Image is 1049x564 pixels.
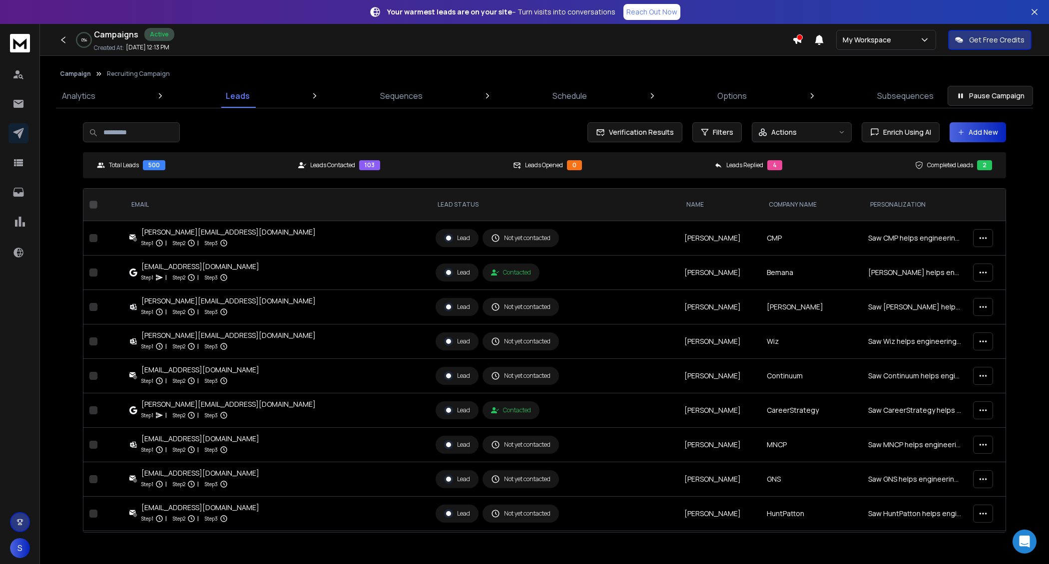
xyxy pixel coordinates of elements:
[711,84,753,108] a: Options
[205,273,218,282] p: Step 3
[197,410,199,420] p: |
[761,290,862,324] td: [PERSON_NAME]
[491,302,550,311] div: Not yet contacted
[444,406,470,415] div: Lead
[444,337,470,346] div: Lead
[141,376,153,386] p: Step 1
[141,468,259,478] div: [EMAIL_ADDRESS][DOMAIN_NAME]
[761,393,862,428] td: CareerStrategy
[141,296,316,306] div: [PERSON_NAME][EMAIL_ADDRESS][DOMAIN_NAME]
[761,428,862,462] td: MNCP
[430,189,679,221] th: LEAD STATUS
[141,273,153,282] p: Step 1
[761,256,862,290] td: Bemana
[141,445,153,455] p: Step 1
[761,324,862,359] td: Wiz
[969,35,1025,45] p: Get Free Credits
[197,341,199,351] p: |
[387,7,615,17] p: – Turn visits into conversations
[141,262,259,272] div: [EMAIL_ADDRESS][DOMAIN_NAME]
[173,410,185,420] p: Step 2
[165,376,167,386] p: |
[310,161,355,169] p: Leads Contacted
[205,341,218,351] p: Step 3
[546,84,593,108] a: Schedule
[165,410,167,420] p: |
[843,35,895,45] p: My Workspace
[165,238,167,248] p: |
[491,234,550,243] div: Not yet contacted
[692,122,742,142] button: Filters
[60,70,91,78] button: Campaign
[205,410,218,420] p: Step 3
[567,160,582,170] div: 0
[173,273,185,282] p: Step 2
[862,497,967,531] td: Saw HuntPatton helps engineering teams, sales, finance, and hiring managers with targeted recruit...
[387,7,512,16] strong: Your warmest leads are on your site
[165,479,167,489] p: |
[491,440,550,449] div: Not yet contacted
[173,307,185,317] p: Step 2
[862,189,967,221] th: personalization
[56,84,101,108] a: Analytics
[123,189,430,221] th: EMAIL
[713,127,733,137] span: Filters
[220,84,256,108] a: Leads
[444,440,470,449] div: Lead
[862,290,967,324] td: Saw [PERSON_NAME] helps engineering, marketing, sales, and hiring managers with strategic recruit...
[1013,530,1037,554] div: Open Intercom Messenger
[380,90,423,102] p: Sequences
[626,7,677,17] p: Reach Out Now
[205,445,218,455] p: Step 3
[197,479,199,489] p: |
[143,160,165,170] div: 500
[948,86,1033,106] button: Pause Campaign
[173,445,185,455] p: Step 2
[491,371,550,380] div: Not yet contacted
[141,503,259,513] div: [EMAIL_ADDRESS][DOMAIN_NAME]
[141,434,259,444] div: [EMAIL_ADDRESS][DOMAIN_NAME]
[165,341,167,351] p: |
[761,462,862,497] td: GNS
[678,290,761,324] td: [PERSON_NAME]
[525,161,563,169] p: Leads Opened
[205,238,218,248] p: Step 3
[491,269,531,277] div: Contacted
[552,90,587,102] p: Schedule
[862,359,967,393] td: Saw Continuum helps engineering, sales, finance, and human resource managers with pinpoint recrui...
[761,359,862,393] td: Continuum
[197,238,199,248] p: |
[205,514,218,524] p: Step 3
[10,34,30,52] img: logo
[444,302,470,311] div: Lead
[10,538,30,558] button: S
[173,479,185,489] p: Step 2
[862,256,967,290] td: [PERSON_NAME] helps engineering, marketing, finance, and talent acquisition managers with targete...
[141,307,153,317] p: Step 1
[862,221,967,256] td: Saw CMP helps engineering teams, marketing departments, operations divisions, and hiring managers...
[678,189,761,221] th: NAME
[62,90,95,102] p: Analytics
[678,256,761,290] td: [PERSON_NAME]
[141,365,259,375] div: [EMAIL_ADDRESS][DOMAIN_NAME]
[197,307,199,317] p: |
[165,273,167,282] p: |
[144,28,174,41] div: Active
[678,324,761,359] td: [PERSON_NAME]
[173,341,185,351] p: Step 2
[173,514,185,524] p: Step 2
[197,273,199,282] p: |
[141,514,153,524] p: Step 1
[197,445,199,455] p: |
[359,160,380,170] div: 103
[491,337,550,346] div: Not yet contacted
[141,341,153,351] p: Step 1
[173,238,185,248] p: Step 2
[977,160,992,170] div: 2
[879,127,931,137] span: Enrich Using AI
[126,43,169,51] p: [DATE] 12:13 PM
[726,161,763,169] p: Leads Replied
[141,479,153,489] p: Step 1
[107,70,170,78] p: Recruiting Campaign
